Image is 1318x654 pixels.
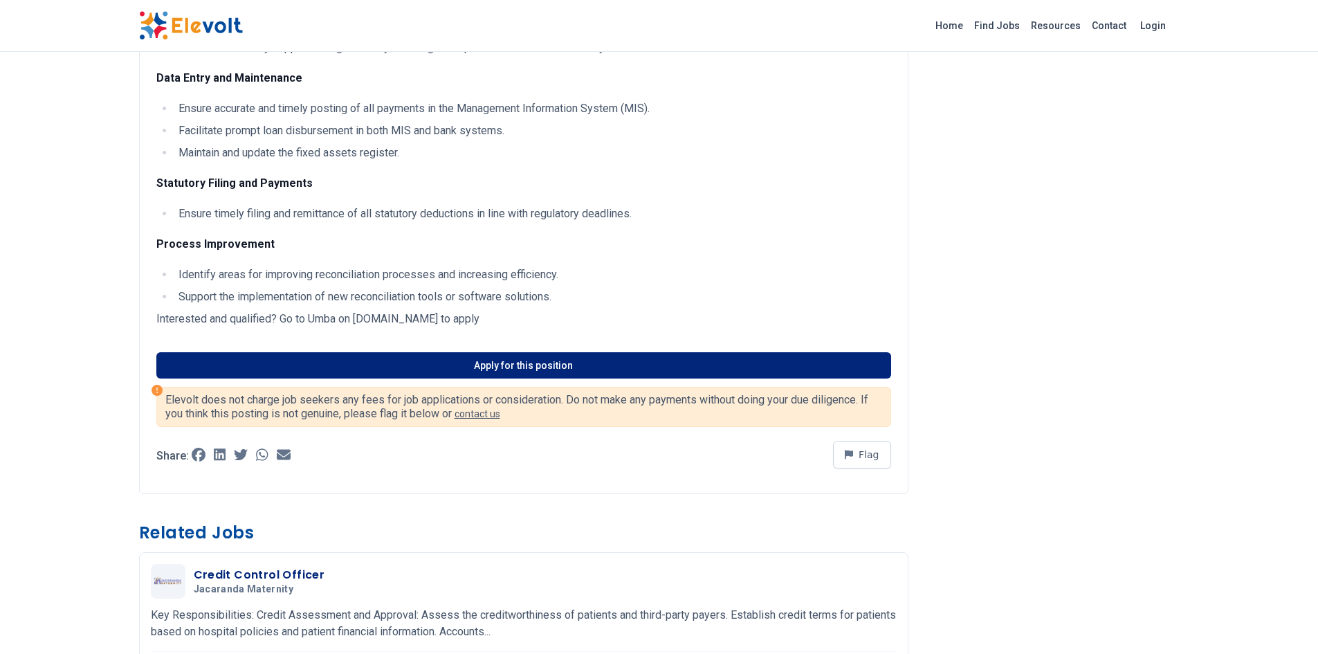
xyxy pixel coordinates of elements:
p: Key Responsibilities: Credit Assessment and Approval: Assess the creditworthiness of patients and... [151,607,897,640]
a: Login [1132,12,1174,39]
p: Share: [156,451,189,462]
li: Ensure accurate and timely posting of all payments in the Management Information System (MIS). [174,100,891,117]
strong: Process Improvement [156,237,275,251]
a: Apply for this position [156,352,891,379]
h3: Credit Control Officer [194,567,325,583]
button: Flag [833,441,891,469]
strong: Data Entry and Maintenance [156,71,302,84]
li: Facilitate prompt loan disbursement in both MIS and bank systems. [174,122,891,139]
li: Support the implementation of new reconciliation tools or software solutions. [174,289,891,305]
li: Ensure timely filing and remittance of all statutory deductions in line with regulatory deadlines. [174,206,891,222]
iframe: Chat Widget [1249,588,1318,654]
h3: Related Jobs [139,522,908,544]
span: Jacaranda Maternity [194,583,294,596]
li: Identify areas for improving reconciliation processes and increasing efficiency. [174,266,891,283]
li: Maintain and update the fixed assets register. [174,145,891,161]
a: Contact [1086,15,1132,37]
a: Find Jobs [969,15,1025,37]
a: contact us [455,408,500,419]
a: Resources [1025,15,1086,37]
strong: Statutory Filing and Payments [156,176,313,190]
p: Interested and qualified? Go to Umba on [DOMAIN_NAME] to apply [156,311,891,327]
a: Home [930,15,969,37]
img: Elevolt [139,11,243,40]
p: Elevolt does not charge job seekers any fees for job applications or consideration. Do not make a... [165,393,882,421]
img: Jacaranda Maternity [154,576,182,587]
